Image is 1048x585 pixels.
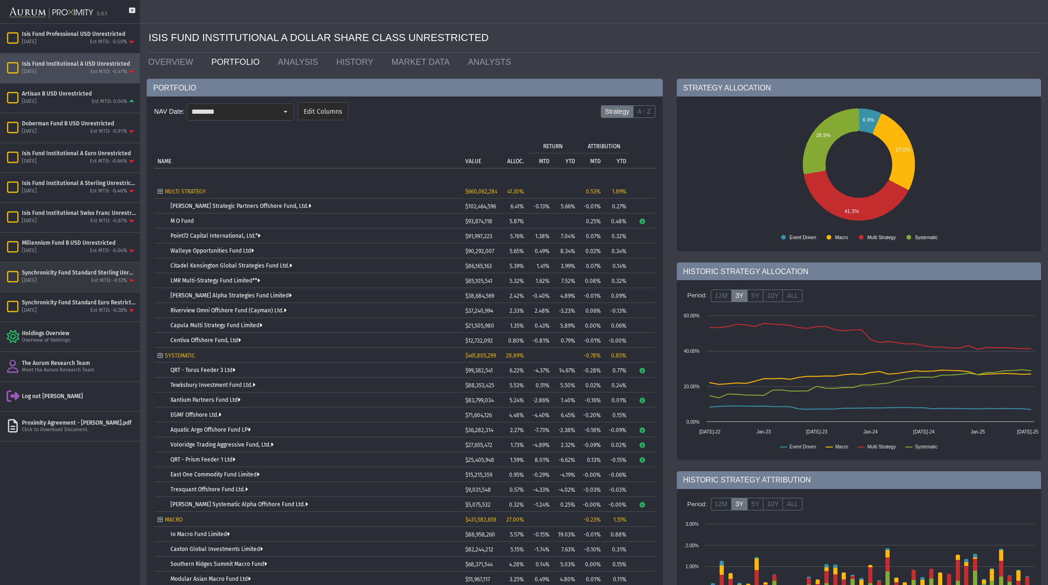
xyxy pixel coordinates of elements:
td: -4.40% [527,407,553,422]
div: Est MTD: -0.47% [90,69,127,76]
div: Est MTD: -0.46% [90,188,127,195]
text: Multi Strategy [867,444,896,449]
td: -0.01% [578,333,604,348]
a: [PERSON_NAME] Strategic Partners Offshore Fund, Ltd. [170,203,311,209]
a: Aquatic Argo Offshore Fund LP [170,427,251,433]
span: $68,371,544 [465,561,493,568]
dx-button: Edit Columns [298,102,348,120]
td: Column YTD [553,153,578,168]
span: 5.15% [510,546,524,553]
a: ANALYSIS [271,53,329,71]
span: $91,997,223 [465,233,492,240]
td: 0.32% [604,273,630,288]
div: -0.78% [582,352,601,359]
span: $9,031,548 [465,487,491,493]
span: 2.33% [510,308,524,314]
text: [DATE]-25 [1017,429,1038,434]
a: Tewksbury Investment Fund Ltd. [170,382,255,388]
span: $431,582,658 [465,516,497,523]
p: YTD [565,158,575,165]
div: Isis Fund Institutional A USD Unrestricted [22,60,136,68]
div: Period: [684,288,711,303]
text: Jan-25 [970,429,985,434]
text: 1.00% [685,564,698,569]
label: ALL [783,289,803,303]
a: Capula Multi Strategy Fund Limited [170,322,262,329]
div: Synchronicity Fund Standard Euro Restricted [22,299,136,306]
td: 5.03% [553,557,578,571]
span: 1.35% [510,323,524,329]
td: -0.09% [604,422,630,437]
div: 1.89% [607,188,626,195]
td: 1.38% [527,228,553,243]
td: 0.02% [578,243,604,258]
td: 0.06% [578,303,604,318]
td: Column NAME [154,138,462,168]
td: 7.63% [553,542,578,557]
span: 5.76% [510,233,524,240]
text: 3.00% [685,522,698,527]
span: MULTI STRATEGY [165,188,206,195]
div: [DATE] [22,39,37,46]
label: 12M [711,289,732,303]
span: Edit Columns [304,108,342,116]
label: 5Y [747,498,763,511]
td: -0.13% [527,199,553,213]
label: 10Y [763,498,783,511]
div: The Aurum Research Team [22,359,136,367]
span: 27.00% [506,516,524,523]
td: -3.23% [553,303,578,318]
span: 5.53% [510,382,524,389]
span: 6.41% [510,203,524,210]
td: 0.25% [553,497,578,512]
text: 20.00% [684,384,700,389]
label: 3Y [731,498,748,511]
a: QRT - Torus Feeder 3 Ltd [170,367,235,373]
div: [DATE] [22,248,37,255]
td: -6.62% [553,452,578,467]
td: 0.00% [578,318,604,333]
span: $90,292,007 [465,248,494,255]
div: [DATE] [22,277,37,284]
a: Southern Ridges Summit Macro Fund [170,561,267,567]
text: 60.00% [684,313,700,318]
a: PORTFOLIO [204,53,271,71]
div: Meet the Aurum Research Team [22,367,136,374]
div: Millennium Fund B USD Unrestricted [22,239,136,247]
td: -0.81% [527,333,553,348]
div: Est MTD: -0.87% [90,218,127,225]
span: $38,684,569 [465,293,494,299]
label: 10Y [763,289,783,303]
td: 0.32% [604,228,630,243]
span: $88,353,425 [465,382,494,389]
td: 0.51% [527,378,553,392]
span: $37,240,994 [465,308,493,314]
td: -0.20% [578,407,604,422]
td: 5.89% [553,318,578,333]
span: MACRO [165,516,183,523]
text: Event Driven [789,235,816,240]
td: 5.50% [553,378,578,392]
a: East One Commodity Fund Limited [170,471,259,478]
text: [DATE]-22 [699,429,720,434]
text: Macro [835,235,848,240]
td: -0.28% [578,363,604,378]
td: 2.48% [527,303,553,318]
a: Modular Asian Macro Fund Ltd [170,576,251,582]
a: EGMF Offshore Ltd. [170,412,221,418]
span: $36,282,314 [465,427,493,434]
div: Isis Fund Institutional A Euro Unrestricted [22,150,136,157]
label: 3Y [731,289,748,303]
div: -0.23% [582,516,601,523]
div: STRATEGY ALLOCATION [677,79,1041,96]
span: 5.65% [510,248,524,255]
div: [DATE] [22,218,37,225]
td: 0.27% [604,199,630,213]
span: $83,799,034 [465,397,494,404]
span: $85,105,541 [465,278,492,284]
div: Isis Fund Institutional Swiss Franc Unrestricted [22,209,136,217]
td: -7.73% [527,422,553,437]
p: ALLOC. [507,158,524,165]
td: -2.86% [527,392,553,407]
span: 2.27% [510,427,524,434]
